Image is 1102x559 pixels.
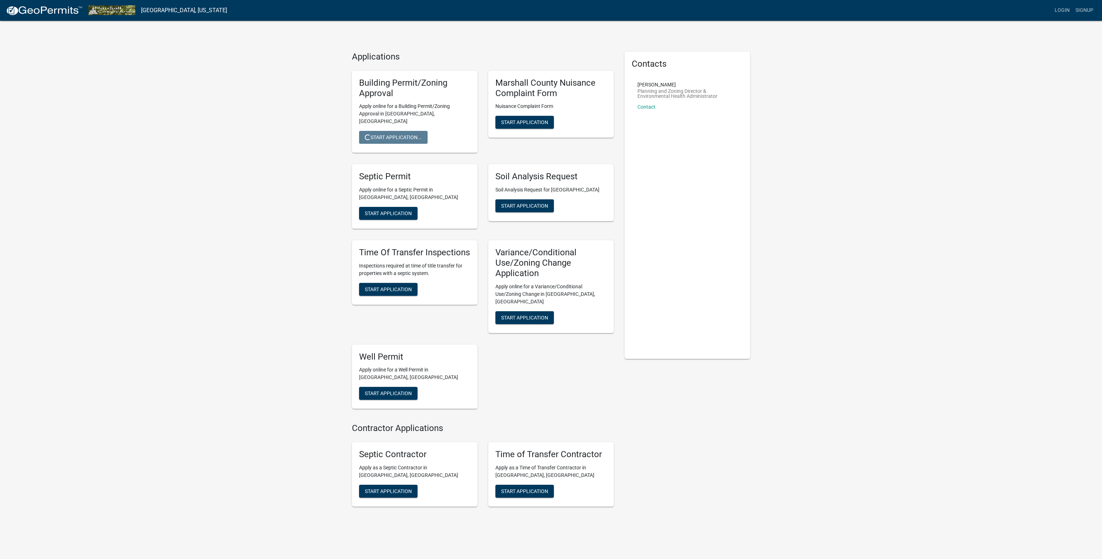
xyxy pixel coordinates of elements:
[359,103,470,125] p: Apply online for a Building Permit/Zoning Approval in [GEOGRAPHIC_DATA], [GEOGRAPHIC_DATA]
[352,423,614,434] h4: Contractor Applications
[495,103,607,110] p: Nuisance Complaint Form
[359,283,418,296] button: Start Application
[495,449,607,460] h5: Time of Transfer Contractor
[501,119,548,125] span: Start Application
[359,449,470,460] h5: Septic Contractor
[359,186,470,201] p: Apply online for a Septic Permit in [GEOGRAPHIC_DATA], [GEOGRAPHIC_DATA]
[495,78,607,99] h5: Marshall County Nuisance Complaint Form
[352,423,614,512] wm-workflow-list-section: Contractor Applications
[501,488,548,494] span: Start Application
[632,59,743,69] h5: Contacts
[359,352,470,362] h5: Well Permit
[359,387,418,400] button: Start Application
[495,283,607,305] p: Apply online for a Variance/Conditional Use/Zoning Change in [GEOGRAPHIC_DATA], [GEOGRAPHIC_DATA]
[359,485,418,498] button: Start Application
[359,78,470,99] h5: Building Permit/Zoning Approval
[495,186,607,194] p: Soil Analysis Request for [GEOGRAPHIC_DATA]
[495,464,607,479] p: Apply as a Time of Transfer Contractor in [GEOGRAPHIC_DATA], [GEOGRAPHIC_DATA]
[501,314,548,320] span: Start Application
[352,52,614,414] wm-workflow-list-section: Applications
[359,247,470,258] h5: Time Of Transfer Inspections
[1052,4,1073,17] a: Login
[365,488,412,494] span: Start Application
[365,286,412,292] span: Start Application
[365,134,422,140] span: Start Application...
[637,82,737,87] p: [PERSON_NAME]
[365,210,412,216] span: Start Application
[495,485,554,498] button: Start Application
[501,203,548,209] span: Start Application
[359,262,470,277] p: Inspections required at time of title transfer for properties with a septic system.
[352,52,614,62] h4: Applications
[141,4,227,16] a: [GEOGRAPHIC_DATA], [US_STATE]
[359,207,418,220] button: Start Application
[495,311,554,324] button: Start Application
[359,464,470,479] p: Apply as a Septic Contractor in [GEOGRAPHIC_DATA], [GEOGRAPHIC_DATA]
[359,366,470,381] p: Apply online for a Well Permit in [GEOGRAPHIC_DATA], [GEOGRAPHIC_DATA]
[495,247,607,278] h5: Variance/Conditional Use/Zoning Change Application
[637,89,737,99] p: Planning and Zoning Director & Environmental Health Administrator
[88,5,135,15] img: Marshall County, Iowa
[359,131,428,144] button: Start Application...
[637,104,655,110] a: Contact
[359,171,470,182] h5: Septic Permit
[365,390,412,396] span: Start Application
[495,116,554,129] button: Start Application
[495,171,607,182] h5: Soil Analysis Request
[495,199,554,212] button: Start Application
[1073,4,1096,17] a: Signup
